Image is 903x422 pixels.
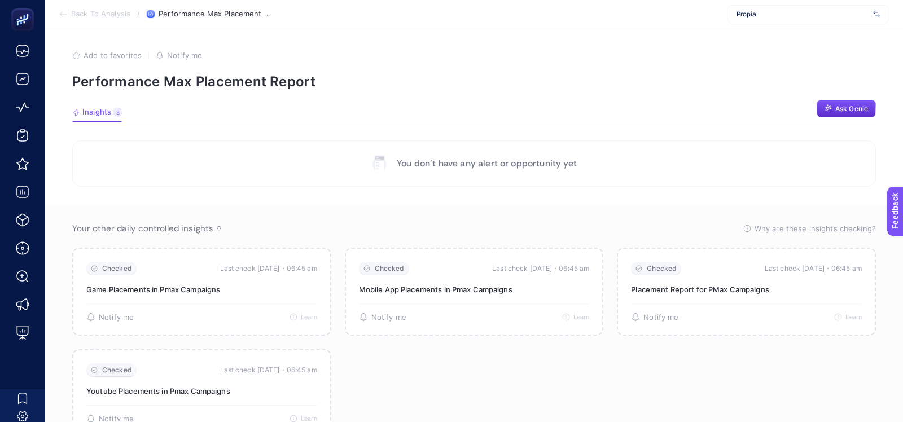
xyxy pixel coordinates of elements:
[359,313,406,322] button: Notify me
[220,263,317,274] time: Last check [DATE]・06:45 am
[72,51,142,60] button: Add to favorites
[301,313,317,321] span: Learn
[167,51,202,60] span: Notify me
[873,8,880,20] img: svg%3e
[102,366,132,375] span: Checked
[290,313,317,321] button: Learn
[817,100,876,118] button: Ask Genie
[72,73,876,90] p: Performance Max Placement Report
[562,313,590,321] button: Learn
[834,313,862,321] button: Learn
[99,313,134,322] span: Notify me
[631,284,862,294] p: Placement Report for PMax Campaigns
[371,313,406,322] span: Notify me
[643,313,678,322] span: Notify me
[737,10,869,19] span: Propia
[397,157,577,170] p: You don’t have any alert or opportunity yet
[631,313,678,322] button: Notify me
[647,265,677,273] span: Checked
[765,263,862,274] time: Last check [DATE]・06:45 am
[71,10,130,19] span: Back To Analysis
[84,51,142,60] span: Add to favorites
[86,284,317,294] p: Game Placements in Pmax Campaigns
[102,265,132,273] span: Checked
[359,284,590,294] p: Mobile App Placements in Pmax Campaigns
[755,223,876,234] span: Why are these insights checking?
[835,104,868,113] span: Ask Genie
[220,364,317,376] time: Last check [DATE]・06:45 am
[113,108,122,117] div: 3
[82,108,111,117] span: Insights
[7,3,43,12] span: Feedback
[86,386,317,396] p: Youtube Placements in Pmax Campaigns
[137,9,140,18] span: /
[573,313,590,321] span: Learn
[375,265,405,273] span: Checked
[86,313,134,322] button: Notify me
[159,10,271,19] span: Performance Max Placement Report
[845,313,862,321] span: Learn
[492,263,589,274] time: Last check [DATE]・06:45 am
[156,51,202,60] button: Notify me
[72,223,213,234] span: Your other daily controlled insights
